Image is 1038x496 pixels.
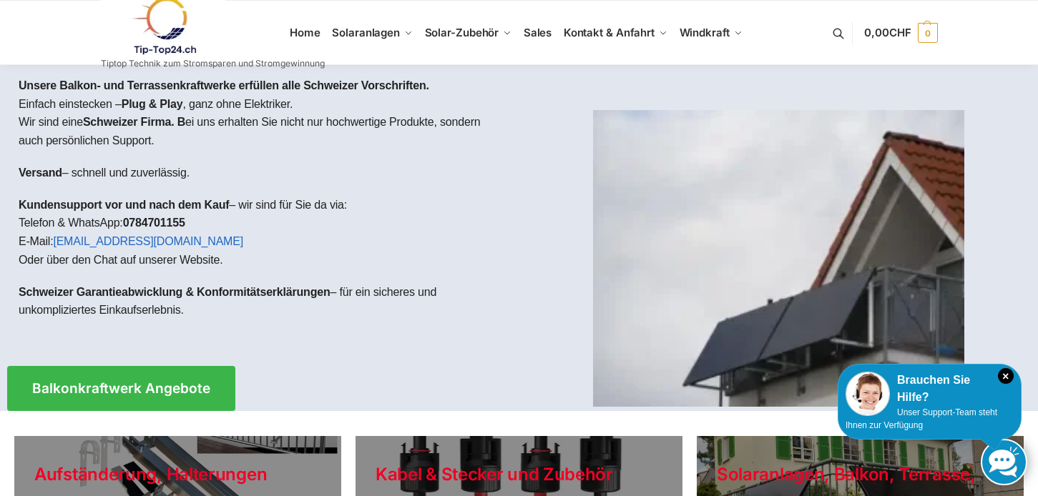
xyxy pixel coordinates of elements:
strong: Versand [19,167,62,179]
span: Balkonkraftwerk Angebote [32,382,210,395]
p: Tiptop Technik zum Stromsparen und Stromgewinnung [101,59,325,68]
span: Solar-Zubehör [425,26,499,39]
a: Kontakt & Anfahrt [557,1,673,65]
span: 0 [918,23,938,43]
span: Kontakt & Anfahrt [564,26,655,39]
p: Wir sind eine ei uns erhalten Sie nicht nur hochwertige Produkte, sondern auch persönlichen Support. [19,113,508,149]
strong: Kundensupport vor und nach dem Kauf [19,199,229,211]
span: Solaranlagen [332,26,400,39]
img: Home 1 [593,110,964,407]
a: Balkonkraftwerk Angebote [7,366,235,411]
strong: Schweizer Firma. B [83,116,185,128]
span: Unser Support-Team steht Ihnen zur Verfügung [846,407,997,430]
i: Schließen [998,368,1014,384]
a: [EMAIL_ADDRESS][DOMAIN_NAME] [53,235,243,247]
p: – für ein sicheres und unkompliziertes Einkaufserlebnis. [19,283,508,319]
span: Sales [524,26,552,39]
span: CHF [889,26,911,39]
strong: Schweizer Garantieabwicklung & Konformitätserklärungen [19,286,331,298]
a: Solar-Zubehör [418,1,517,65]
div: Brauchen Sie Hilfe? [846,372,1014,406]
a: 0,00CHF 0 [864,11,937,54]
a: Solaranlagen [326,1,418,65]
span: Windkraft [680,26,730,39]
a: Sales [517,1,557,65]
strong: Plug & Play [122,98,183,110]
strong: Unsere Balkon- und Terrassenkraftwerke erfüllen alle Schweizer Vorschriften. [19,79,429,91]
p: – schnell und zuverlässig. [19,164,508,182]
a: Windkraft [673,1,748,65]
span: 0,00 [864,26,911,39]
strong: 0784701155 [123,217,185,229]
img: Customer service [846,372,890,416]
div: Einfach einstecken – , ganz ohne Elektriker. [7,65,519,344]
p: – wir sind für Sie da via: Telefon & WhatsApp: E-Mail: Oder über den Chat auf unserer Website. [19,196,508,269]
